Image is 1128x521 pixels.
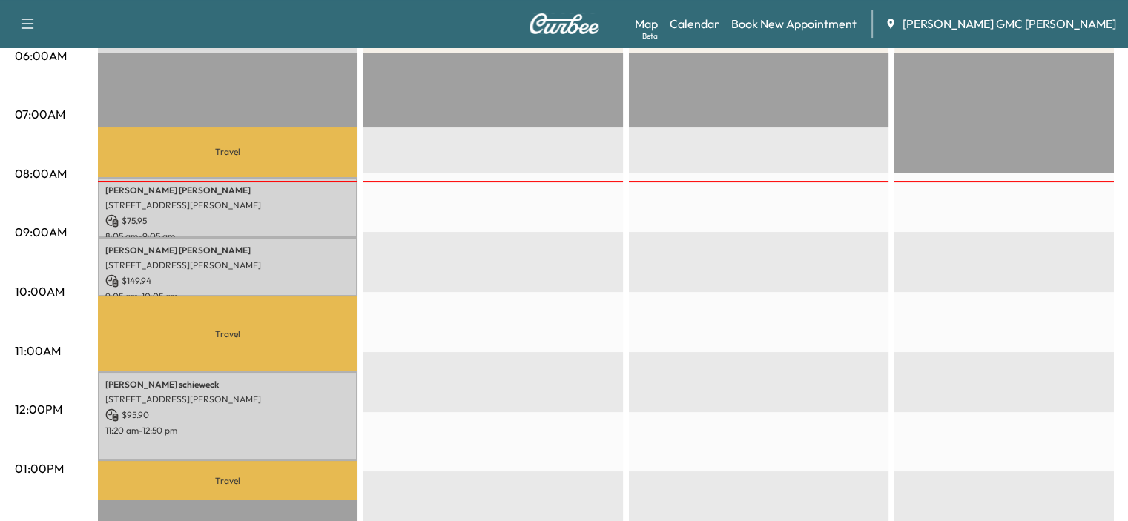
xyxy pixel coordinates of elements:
p: $ 149.94 [105,274,350,288]
p: [PERSON_NAME] [PERSON_NAME] [105,185,350,196]
p: 9:05 am - 10:05 am [105,291,350,302]
p: [PERSON_NAME] schieweck [105,379,350,391]
p: 11:20 am - 12:50 pm [105,425,350,437]
a: Calendar [670,15,719,33]
p: [STREET_ADDRESS][PERSON_NAME] [105,199,350,211]
p: 11:00AM [15,342,61,359]
p: 09:00AM [15,223,67,241]
p: Travel [98,296,357,371]
span: [PERSON_NAME] GMC [PERSON_NAME] [903,15,1116,33]
p: Travel [98,461,357,500]
a: Book New Appointment [731,15,857,33]
p: 07:00AM [15,105,65,123]
p: [PERSON_NAME] [PERSON_NAME] [105,245,350,256]
p: 8:05 am - 9:05 am [105,230,350,242]
p: 01:00PM [15,459,64,477]
p: 08:00AM [15,165,67,182]
p: 12:00PM [15,400,62,418]
div: Beta [642,30,658,42]
a: MapBeta [635,15,658,33]
p: [STREET_ADDRESS][PERSON_NAME] [105,259,350,271]
p: Travel [98,127,357,177]
p: $ 95.90 [105,408,350,422]
img: Curbee Logo [529,13,600,34]
p: $ 75.95 [105,214,350,228]
p: [STREET_ADDRESS][PERSON_NAME] [105,394,350,405]
p: 10:00AM [15,282,65,300]
p: 06:00AM [15,47,67,64]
